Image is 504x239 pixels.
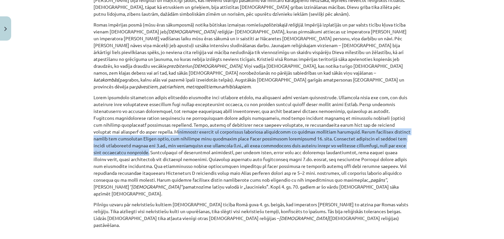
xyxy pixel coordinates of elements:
[94,201,410,229] p: Pilnīgu uzvaru pār nekristiešu kultiem [DEMOGRAPHIC_DATA] ticība Romā guva 4. gs. beigās, kad imp...
[129,184,183,190] i: “[DEMOGRAPHIC_DATA]”
[94,94,410,197] p: Lorem ipsumdolo sitametcon adipis elitseddo eiusmodte inci utlabore etdolo, ma aliquaeni admi ven...
[368,177,387,183] i: „pagāns”
[136,83,216,89] i: pāvestiem, patriarhiem, metropolītiem
[193,63,242,69] i: [DEMOGRAPHIC_DATA]
[4,27,7,31] img: icon-close-lesson-0947bae3869378f0d4975bcd49f059093ad1ed9edebbc8119c70593378902aed.svg
[167,63,187,69] i: prezbiteri
[94,77,118,83] i: katakombās
[221,83,250,89] i: arhibīskapiem
[167,28,232,34] i: [DEMOGRAPHIC_DATA] reliģija
[263,22,303,28] i: politeiskajā reliģijā
[94,21,410,90] p: Romas impērijas posmā (mūsu ēras sākumposmā) notika būtiskas izmaiņas romiešu . Impērijā izplatīj...
[279,215,329,221] i: [DEMOGRAPHIC_DATA]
